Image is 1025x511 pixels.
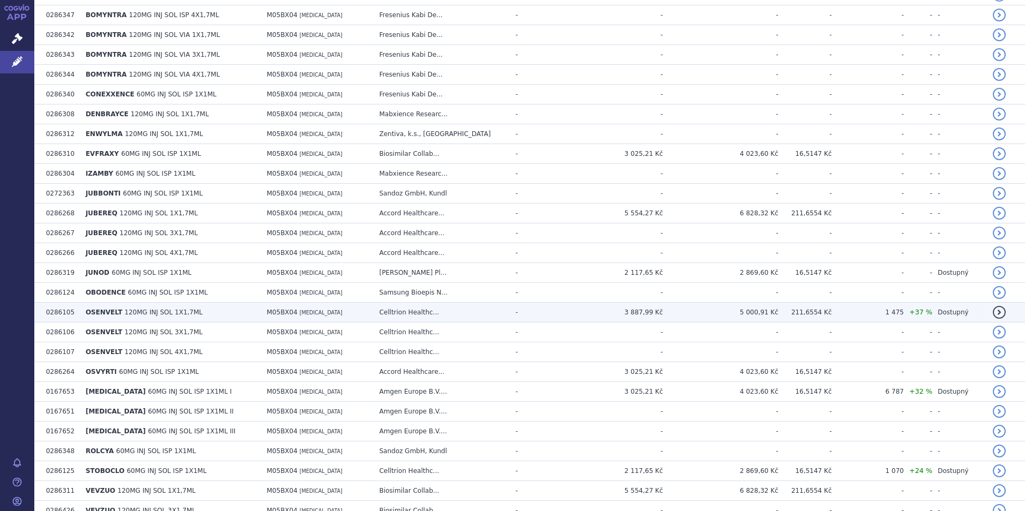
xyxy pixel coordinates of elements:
[555,303,663,322] td: 3 887,99 Kč
[267,110,298,118] span: M05BX04
[148,408,234,415] span: 60MG INJ SOL ISP 1X1ML II
[932,303,987,322] td: Dostupný
[86,130,123,138] span: ENWYLMA
[778,65,832,85] td: -
[300,32,343,38] span: [MEDICAL_DATA]
[267,91,298,98] span: M05BX04
[832,5,904,25] td: -
[993,68,1006,81] a: detail
[41,144,80,164] td: 0286310
[510,243,555,263] td: -
[832,223,904,243] td: -
[555,104,663,124] td: -
[510,45,555,65] td: -
[932,25,987,45] td: -
[86,110,129,118] span: DENBRAYCE
[663,204,778,223] td: 6 828,32 Kč
[267,170,298,177] span: M05BX04
[993,88,1006,101] a: detail
[555,243,663,263] td: -
[663,184,778,204] td: -
[86,408,146,415] span: [MEDICAL_DATA]
[86,51,127,58] span: BOMYNTRA
[932,164,987,184] td: -
[904,204,932,223] td: -
[932,204,987,223] td: -
[832,164,904,184] td: -
[300,151,343,157] span: [MEDICAL_DATA]
[374,402,510,422] td: Amgen Europe B.V....
[932,184,987,204] td: -
[778,382,832,402] td: 16,5147 Kč
[120,229,198,237] span: 120MG INJ SOL 3X1,7ML
[932,223,987,243] td: -
[86,229,117,237] span: JUBEREQ
[555,342,663,362] td: -
[832,204,904,223] td: -
[510,25,555,45] td: -
[41,283,80,303] td: 0286124
[374,65,510,85] td: Fresenius Kabi De...
[121,150,201,157] span: 60MG INJ SOL ISP 1X1ML
[778,402,832,422] td: -
[909,308,932,316] span: +37 %
[41,25,80,45] td: 0286342
[932,45,987,65] td: -
[41,243,80,263] td: 0286266
[555,85,663,104] td: -
[86,309,122,316] span: OSENVELT
[374,5,510,25] td: Fresenius Kabi De...
[267,209,298,217] span: M05BX04
[663,45,778,65] td: -
[300,270,343,276] span: [MEDICAL_DATA]
[993,167,1006,180] a: detail
[663,85,778,104] td: -
[267,249,298,257] span: M05BX04
[124,309,203,316] span: 120MG INJ SOL 1X1,7ML
[41,422,80,441] td: 0167652
[86,11,127,19] span: BOMYNTRA
[267,51,298,58] span: M05BX04
[993,345,1006,358] a: detail
[374,342,510,362] td: Celltrion Healthc...
[932,65,987,85] td: -
[932,263,987,283] td: Dostupný
[300,92,343,97] span: [MEDICAL_DATA]
[555,164,663,184] td: -
[932,283,987,303] td: -
[904,85,932,104] td: -
[137,91,217,98] span: 60MG INJ SOL ISP 1X1ML
[510,204,555,223] td: -
[510,223,555,243] td: -
[510,362,555,382] td: -
[904,45,932,65] td: -
[267,190,298,197] span: M05BX04
[832,184,904,204] td: -
[300,111,343,117] span: [MEDICAL_DATA]
[832,243,904,263] td: -
[993,425,1006,438] a: detail
[300,131,343,137] span: [MEDICAL_DATA]
[267,328,298,336] span: M05BX04
[41,85,80,104] td: 0286340
[663,223,778,243] td: -
[86,91,135,98] span: CONEXXENCE
[832,144,904,164] td: -
[86,170,114,177] span: IZAMBY
[663,303,778,322] td: 5 000,91 Kč
[555,322,663,342] td: -
[663,362,778,382] td: 4 023,60 Kč
[267,408,298,415] span: M05BX04
[374,184,510,204] td: Sandoz GmbH, Kundl
[993,484,1006,497] a: detail
[904,362,932,382] td: -
[778,164,832,184] td: -
[374,45,510,65] td: Fresenius Kabi De...
[904,25,932,45] td: -
[300,211,343,216] span: [MEDICAL_DATA]
[125,130,203,138] span: 120MG INJ SOL 1X1,7ML
[778,85,832,104] td: -
[778,243,832,263] td: -
[904,402,932,422] td: -
[663,402,778,422] td: -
